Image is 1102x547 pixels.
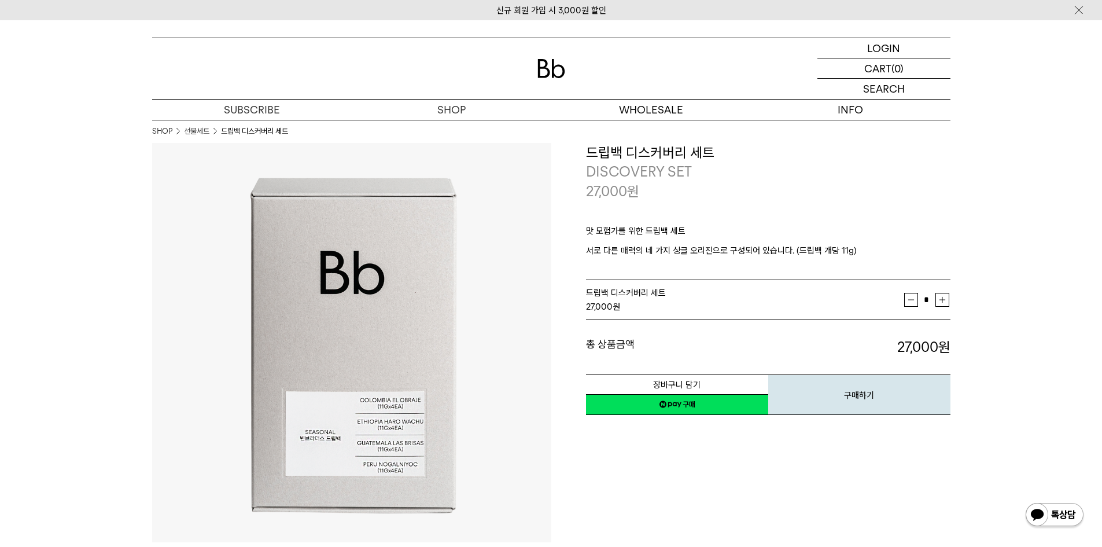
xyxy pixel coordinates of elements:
[904,293,918,307] button: 감소
[768,375,950,415] button: 구매하기
[586,182,639,201] p: 27,000
[152,100,352,120] a: SUBSCRIBE
[864,58,891,78] p: CART
[537,59,565,78] img: 로고
[586,162,950,182] p: DISCOVERY SET
[586,394,768,415] a: 새창
[496,5,606,16] a: 신규 회원 가입 시 3,000원 할인
[152,126,172,137] a: SHOP
[352,100,551,120] a: SHOP
[586,143,950,163] h3: 드립백 디스커버리 세트
[751,100,950,120] p: INFO
[152,143,551,542] img: 드립백 디스커버리 세트
[891,58,904,78] p: (0)
[863,79,905,99] p: SEARCH
[817,58,950,79] a: CART (0)
[897,339,950,355] strong: 27,000
[586,375,768,395] button: 장바구니 담기
[938,339,950,355] b: 원
[867,38,900,58] p: LOGIN
[586,244,950,258] p: 서로 다른 매력의 네 가지 싱글 오리진으로 구성되어 있습니다. (드립백 개당 11g)
[586,224,950,244] p: 맛 모험가를 위한 드립백 세트
[184,126,209,137] a: 선물세트
[586,337,768,357] dt: 총 상품금액
[586,300,904,314] div: 원
[551,100,751,120] p: WHOLESALE
[586,302,613,312] strong: 27,000
[1024,502,1085,530] img: 카카오톡 채널 1:1 채팅 버튼
[586,288,666,298] span: 드립백 디스커버리 세트
[935,293,949,307] button: 증가
[817,38,950,58] a: LOGIN
[221,126,288,137] li: 드립백 디스커버리 세트
[627,183,639,200] span: 원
